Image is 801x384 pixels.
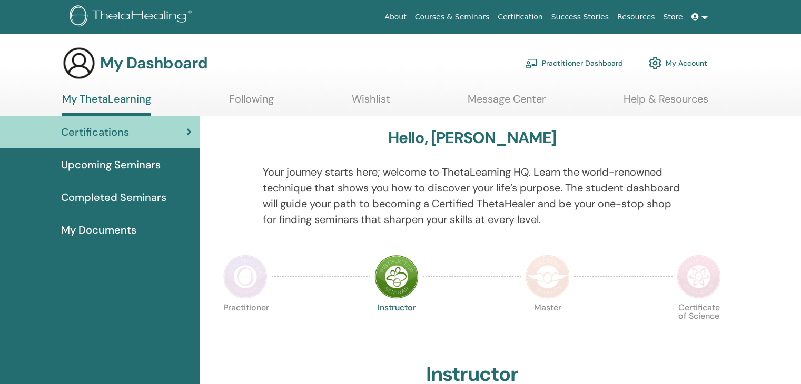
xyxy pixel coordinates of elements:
[61,222,136,238] span: My Documents
[380,7,410,27] a: About
[613,7,659,27] a: Resources
[61,189,166,205] span: Completed Seminars
[100,54,207,73] h3: My Dashboard
[61,157,161,173] span: Upcoming Seminars
[352,93,390,113] a: Wishlist
[493,7,547,27] a: Certification
[70,5,195,29] img: logo.png
[624,93,708,113] a: Help & Resources
[62,46,96,80] img: generic-user-icon.jpg
[526,304,570,348] p: Master
[659,7,687,27] a: Store
[62,93,151,116] a: My ThetaLearning
[229,93,274,113] a: Following
[649,52,707,75] a: My Account
[468,93,546,113] a: Message Center
[223,255,268,299] img: Practitioner
[526,255,570,299] img: Master
[374,304,419,348] p: Instructor
[263,164,682,227] p: Your journey starts here; welcome to ThetaLearning HQ. Learn the world-renowned technique that sh...
[525,52,623,75] a: Practitioner Dashboard
[677,255,721,299] img: Certificate of Science
[547,7,613,27] a: Success Stories
[411,7,494,27] a: Courses & Seminars
[223,304,268,348] p: Practitioner
[374,255,419,299] img: Instructor
[677,304,721,348] p: Certificate of Science
[61,124,129,140] span: Certifications
[649,54,661,72] img: cog.svg
[525,58,538,68] img: chalkboard-teacher.svg
[388,128,557,147] h3: Hello, [PERSON_NAME]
